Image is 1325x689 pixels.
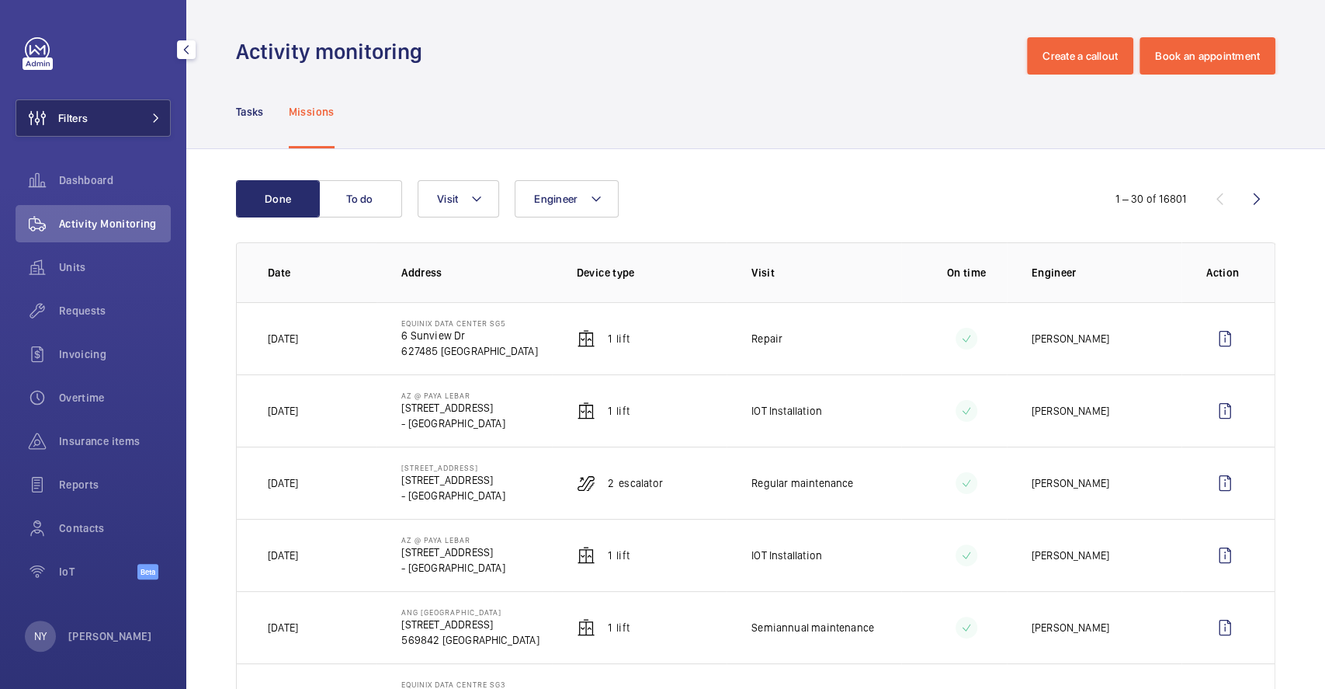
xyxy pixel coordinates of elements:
[401,343,537,359] p: 627485 [GEOGRAPHIC_DATA]
[608,620,630,635] p: 1 Lift
[515,180,619,217] button: Engineer
[1032,475,1109,491] p: [PERSON_NAME]
[751,475,853,491] p: Regular maintenance
[401,416,505,431] p: - [GEOGRAPHIC_DATA]
[268,403,298,419] p: [DATE]
[1206,265,1243,280] p: Action
[236,104,264,120] p: Tasks
[577,265,727,280] p: Device type
[59,346,171,362] span: Invoicing
[137,564,158,579] span: Beta
[418,180,499,217] button: Visit
[608,548,630,563] p: 1 Lift
[59,216,171,231] span: Activity Monitoring
[751,331,782,346] p: Repair
[751,548,822,563] p: IOT Installation
[1139,37,1275,75] button: Book an appointment
[401,545,505,560] p: [STREET_ADDRESS]
[577,546,595,565] img: elevator.svg
[401,607,539,617] p: Ang [GEOGRAPHIC_DATA]
[401,560,505,576] p: - [GEOGRAPHIC_DATA]
[236,180,320,217] button: Done
[577,618,595,637] img: elevator.svg
[401,472,505,488] p: [STREET_ADDRESS]
[534,193,578,205] span: Engineer
[318,180,402,217] button: To do
[577,329,595,348] img: elevator.svg
[1032,548,1109,563] p: [PERSON_NAME]
[926,265,1006,280] p: On time
[1032,620,1109,635] p: [PERSON_NAME]
[59,433,171,449] span: Insurance items
[289,104,335,120] p: Missions
[58,110,88,126] span: Filters
[401,617,539,632] p: [STREET_ADDRESS]
[59,520,171,536] span: Contacts
[401,632,539,648] p: 569842 [GEOGRAPHIC_DATA]
[608,475,663,491] p: 2 Escalator
[1115,191,1186,207] div: 1 – 30 of 16801
[59,477,171,492] span: Reports
[401,488,505,503] p: - [GEOGRAPHIC_DATA]
[401,400,505,416] p: [STREET_ADDRESS]
[751,620,874,635] p: Semiannual maintenance
[751,403,822,419] p: IOT Installation
[401,680,536,689] p: Equinix Data Centre SG3
[268,265,376,280] p: Date
[577,402,595,420] img: elevator.svg
[1032,331,1109,346] p: [PERSON_NAME]
[59,259,171,275] span: Units
[401,265,551,280] p: Address
[59,172,171,188] span: Dashboard
[401,463,505,472] p: [STREET_ADDRESS]
[401,391,505,400] p: AZ @ Paya Lebar
[68,628,152,644] p: [PERSON_NAME]
[268,331,298,346] p: [DATE]
[268,475,298,491] p: [DATE]
[59,303,171,318] span: Requests
[608,403,630,419] p: 1 Lift
[34,628,47,644] p: NY
[1032,265,1181,280] p: Engineer
[1027,37,1133,75] button: Create a callout
[608,331,630,346] p: 1 Lift
[59,390,171,405] span: Overtime
[1032,403,1109,419] p: [PERSON_NAME]
[751,265,901,280] p: Visit
[59,564,137,579] span: IoT
[268,548,298,563] p: [DATE]
[577,474,595,492] img: escalator.svg
[401,318,537,328] p: Equinix Data Center SG5
[437,193,458,205] span: Visit
[268,620,298,635] p: [DATE]
[236,37,432,66] h1: Activity monitoring
[16,99,171,137] button: Filters
[401,535,505,545] p: AZ @ Paya Lebar
[401,328,537,343] p: 6 Sunview Dr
